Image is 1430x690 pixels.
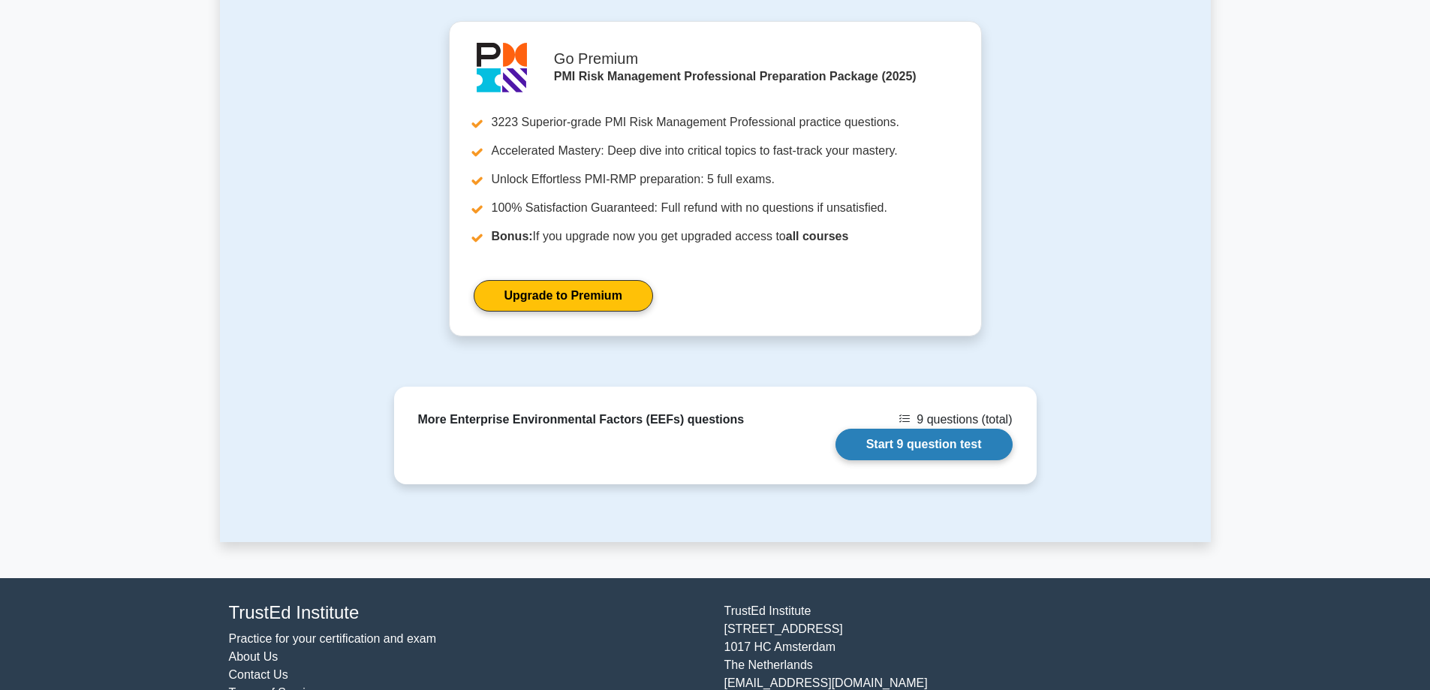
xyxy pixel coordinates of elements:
[229,602,706,624] h4: TrustEd Institute
[474,280,653,312] a: Upgrade to Premium
[229,632,437,645] a: Practice for your certification and exam
[229,668,288,681] a: Contact Us
[229,650,278,663] a: About Us
[835,429,1013,460] a: Start 9 question test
